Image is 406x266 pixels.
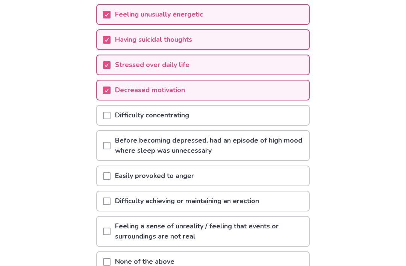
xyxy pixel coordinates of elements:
[111,167,198,186] p: Easily provoked to anger
[111,5,208,24] p: Feeling unusually energetic
[111,217,309,246] p: Feeling a sense of unreality / feeling that events or surroundings are not real
[111,131,309,161] p: Before becoming depressed, had an episode of high mood where sleep was unnecessary
[111,106,194,125] p: Difficulty concentrating
[111,81,189,100] p: Decreased motivation
[111,56,194,75] p: Stressed over daily life
[111,192,264,211] p: Difficulty achieving or maintaining an erection
[111,30,197,50] p: Having suicidal thoughts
